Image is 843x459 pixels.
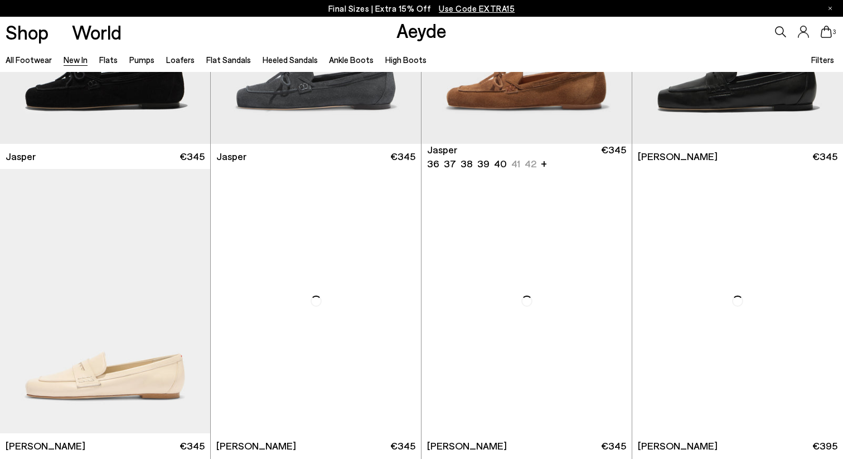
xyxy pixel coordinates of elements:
[180,439,205,453] span: €345
[329,55,374,65] a: Ankle Boots
[216,439,296,453] span: [PERSON_NAME]
[811,55,834,65] span: Filters
[211,433,421,458] a: [PERSON_NAME] €345
[211,144,421,169] a: Jasper €345
[421,433,632,458] a: [PERSON_NAME] €345
[206,55,251,65] a: Flat Sandals
[638,439,718,453] span: [PERSON_NAME]
[99,55,118,65] a: Flats
[439,3,515,13] span: Navigate to /collections/ss25-final-sizes
[632,144,843,169] a: [PERSON_NAME] €345
[396,18,447,42] a: Aeyde
[601,439,626,453] span: €345
[216,149,246,163] span: Jasper
[6,439,85,453] span: [PERSON_NAME]
[421,169,632,433] img: Lana Suede Loafers
[72,22,122,42] a: World
[427,157,533,171] ul: variant
[390,439,415,453] span: €345
[328,2,515,16] p: Final Sizes | Extra 15% Off
[180,149,205,163] span: €345
[832,29,837,35] span: 3
[427,439,507,453] span: [PERSON_NAME]
[477,157,490,171] li: 39
[421,144,632,169] a: Jasper 36 37 38 39 40 41 42 + €345
[6,149,36,163] span: Jasper
[427,157,439,171] li: 36
[385,55,427,65] a: High Boots
[812,149,837,163] span: €345
[211,169,421,433] img: Lana Suede Loafers
[821,26,832,38] a: 3
[6,22,49,42] a: Shop
[461,157,473,171] li: 38
[632,169,843,433] img: Leon Loafers
[166,55,195,65] a: Loafers
[444,157,456,171] li: 37
[494,157,507,171] li: 40
[638,149,718,163] span: [PERSON_NAME]
[427,143,457,157] span: Jasper
[541,156,547,171] li: +
[64,55,88,65] a: New In
[601,143,626,171] span: €345
[6,55,52,65] a: All Footwear
[812,439,837,453] span: €395
[632,433,843,458] a: [PERSON_NAME] €395
[129,55,154,65] a: Pumps
[390,149,415,163] span: €345
[263,55,318,65] a: Heeled Sandals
